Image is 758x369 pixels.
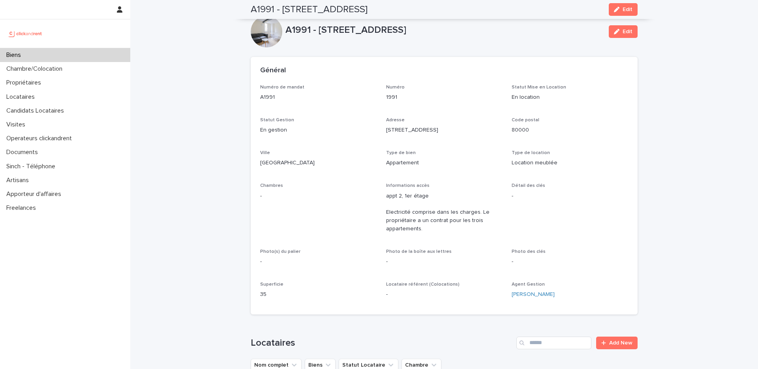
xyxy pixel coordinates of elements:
[512,126,628,134] p: 80000
[260,192,377,200] p: -
[609,3,638,16] button: Edit
[609,340,632,346] span: Add New
[512,290,555,299] a: [PERSON_NAME]
[386,290,503,299] p: -
[596,337,638,349] a: Add New
[512,249,546,254] span: Photo des clés
[3,65,69,73] p: Chambre/Colocation
[516,337,591,349] input: Search
[3,135,78,142] p: Operateurs clickandrent
[6,26,45,41] img: UCB0brd3T0yccxBKYDjQ
[3,93,41,101] p: Locataires
[386,151,416,155] span: Type de bien
[386,126,503,134] p: [STREET_ADDRESS]
[3,79,47,87] p: Propriétaires
[260,66,286,75] h2: Général
[260,159,377,167] p: [GEOGRAPHIC_DATA]
[386,192,503,233] p: appt 2, 1er étage Electricité comprise dans les charges. Le propriétaire a un contrat pour les tr...
[386,249,452,254] span: Photo de la boîte aux lettres
[386,93,503,102] p: 1991
[386,85,405,90] span: Numéro
[3,51,27,59] p: Biens
[260,249,300,254] span: Photo(s) du palier
[386,183,430,188] span: Informations accès
[260,93,377,102] p: A1991
[260,282,283,287] span: Superficie
[260,85,304,90] span: Numéro de mandat
[512,258,628,266] p: -
[285,24,602,36] p: A1991 - [STREET_ADDRESS]
[512,183,545,188] span: Détail des clés
[3,107,70,115] p: Candidats Locataires
[260,118,294,122] span: Statut Gestion
[623,7,632,12] span: Edit
[512,93,628,102] p: En location
[260,258,377,266] p: -
[623,29,632,34] span: Edit
[260,126,377,134] p: En gestion
[260,151,270,155] span: Ville
[251,4,368,15] h2: A1991 - [STREET_ADDRESS]
[3,204,42,212] p: Freelances
[386,118,405,122] span: Adresse
[3,190,68,198] p: Apporteur d'affaires
[386,159,503,167] p: Appartement
[512,118,539,122] span: Code postal
[3,149,44,156] p: Documents
[386,258,503,266] p: -
[512,159,628,167] p: Location meublée
[260,183,283,188] span: Chambres
[512,192,628,200] p: -
[512,151,550,155] span: Type de location
[260,290,377,299] p: 35
[3,163,62,170] p: Sinch - Téléphone
[3,177,35,184] p: Artisans
[386,282,460,287] span: Locataire référent (Colocations)
[512,282,545,287] span: Agent Gestion
[512,85,566,90] span: Statut Mise en Location
[251,337,513,349] h1: Locataires
[609,25,638,38] button: Edit
[3,121,32,128] p: Visites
